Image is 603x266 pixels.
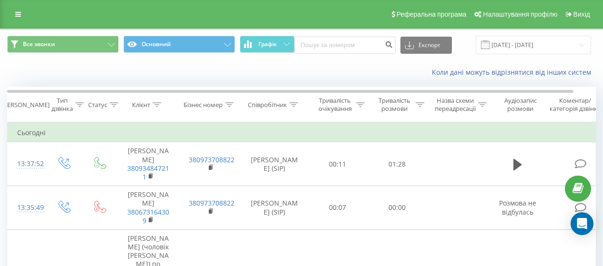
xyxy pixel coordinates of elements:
[368,186,427,230] td: 00:00
[432,68,596,77] a: Коли дані можуть відрізнятися вiд інших систем
[499,198,536,216] span: Розмова не відбулась
[241,186,308,230] td: [PERSON_NAME] (SIP)
[117,186,179,230] td: [PERSON_NAME]
[127,207,169,225] a: 380673164309
[88,101,107,109] div: Статус
[497,97,543,113] div: Аудіозапис розмови
[573,10,590,18] span: Вихід
[258,41,277,48] span: Графік
[1,101,50,109] div: [PERSON_NAME]
[189,155,235,164] a: 380973708822
[308,142,368,186] td: 00:11
[189,198,235,207] a: 380973708822
[117,142,179,186] td: [PERSON_NAME]
[571,212,593,235] div: Open Intercom Messenger
[368,142,427,186] td: 01:28
[17,155,36,173] div: 13:37:52
[132,101,150,109] div: Клієнт
[7,36,119,53] button: Все звонки
[400,37,452,54] button: Експорт
[316,97,354,113] div: Тривалість очікування
[295,37,396,54] input: Пошук за номером
[123,36,235,53] button: Основний
[435,97,476,113] div: Назва схеми переадресації
[23,40,55,48] span: Все звонки
[51,97,73,113] div: Тип дзвінка
[184,101,223,109] div: Бізнес номер
[397,10,467,18] span: Реферальна програма
[17,198,36,217] div: 13:35:49
[376,97,413,113] div: Тривалість розмови
[308,186,368,230] td: 00:07
[127,164,169,181] a: 380934847211
[483,10,557,18] span: Налаштування профілю
[547,97,603,113] div: Коментар/категорія дзвінка
[248,101,287,109] div: Співробітник
[241,142,308,186] td: [PERSON_NAME] (SIP)
[240,36,295,53] button: Графік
